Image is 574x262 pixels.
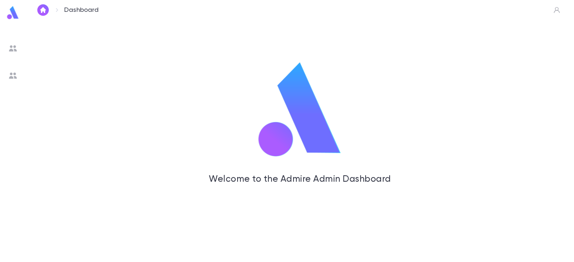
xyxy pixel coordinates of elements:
img: users_grey.add6a7b1bacd1fe57131ad36919bb8de.svg [9,44,17,53]
img: home_white.a664292cf8c1dea59945f0da9f25487c.svg [39,7,47,13]
h5: Welcome to the Admire Admin Dashboard [66,174,534,185]
img: logo [6,6,20,20]
img: users_grey.add6a7b1bacd1fe57131ad36919bb8de.svg [9,71,17,80]
p: Dashboard [64,6,99,14]
img: logo [248,60,351,161]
